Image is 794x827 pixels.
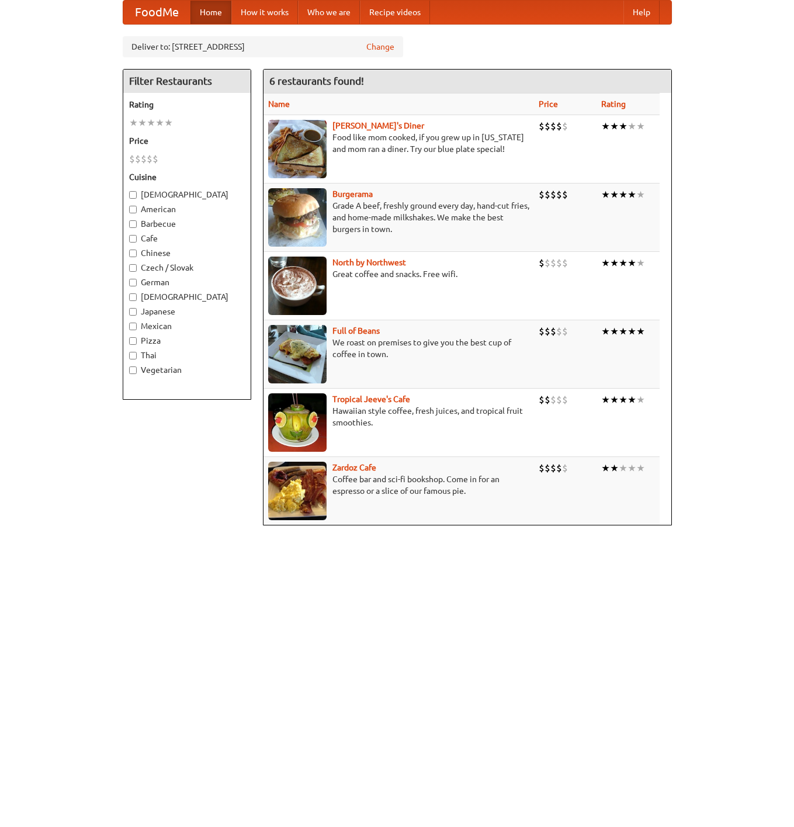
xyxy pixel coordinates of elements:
[332,121,424,130] a: [PERSON_NAME]'s Diner
[539,257,545,269] li: $
[152,153,158,165] li: $
[332,463,376,472] b: Zardoz Cafe
[562,188,568,201] li: $
[268,462,327,520] img: zardoz.jpg
[627,188,636,201] li: ★
[556,188,562,201] li: $
[268,337,529,360] p: We roast on premises to give you the best cup of coffee in town.
[366,41,394,53] a: Change
[545,257,550,269] li: $
[636,120,645,133] li: ★
[619,257,627,269] li: ★
[627,257,636,269] li: ★
[129,291,245,303] label: [DEMOGRAPHIC_DATA]
[129,308,137,316] input: Japanese
[601,325,610,338] li: ★
[268,393,327,452] img: jeeves.jpg
[556,120,562,133] li: $
[539,325,545,338] li: $
[123,1,190,24] a: FoodMe
[332,326,380,335] a: Full of Beans
[627,462,636,475] li: ★
[562,120,568,133] li: $
[539,120,545,133] li: $
[268,188,327,247] img: burgerama.jpg
[619,462,627,475] li: ★
[129,171,245,183] h5: Cuisine
[539,462,545,475] li: $
[135,153,141,165] li: $
[129,250,137,257] input: Chinese
[556,393,562,406] li: $
[562,462,568,475] li: $
[298,1,360,24] a: Who we are
[129,264,137,272] input: Czech / Slovak
[610,325,619,338] li: ★
[268,99,290,109] a: Name
[562,325,568,338] li: $
[129,279,137,286] input: German
[550,188,556,201] li: $
[123,36,403,57] div: Deliver to: [STREET_ADDRESS]
[636,393,645,406] li: ★
[545,120,550,133] li: $
[556,325,562,338] li: $
[619,188,627,201] li: ★
[129,364,245,376] label: Vegetarian
[332,189,373,199] a: Burgerama
[129,262,245,274] label: Czech / Slovak
[601,393,610,406] li: ★
[155,116,164,129] li: ★
[601,257,610,269] li: ★
[129,116,138,129] li: ★
[129,153,135,165] li: $
[129,335,245,347] label: Pizza
[129,189,245,200] label: [DEMOGRAPHIC_DATA]
[129,337,137,345] input: Pizza
[556,462,562,475] li: $
[268,257,327,315] img: north.jpg
[636,462,645,475] li: ★
[539,99,558,109] a: Price
[636,188,645,201] li: ★
[332,395,410,404] a: Tropical Jeeve's Cafe
[129,352,137,359] input: Thai
[545,325,550,338] li: $
[636,257,645,269] li: ★
[610,393,619,406] li: ★
[129,306,245,317] label: Japanese
[610,462,619,475] li: ★
[601,188,610,201] li: ★
[332,258,406,267] b: North by Northwest
[601,462,610,475] li: ★
[550,325,556,338] li: $
[138,116,147,129] li: ★
[129,293,137,301] input: [DEMOGRAPHIC_DATA]
[268,405,529,428] p: Hawaiian style coffee, fresh juices, and tropical fruit smoothies.
[539,188,545,201] li: $
[268,325,327,383] img: beans.jpg
[550,120,556,133] li: $
[627,393,636,406] li: ★
[268,473,529,497] p: Coffee bar and sci-fi bookshop. Come in for an espresso or a slice of our famous pie.
[360,1,430,24] a: Recipe videos
[562,257,568,269] li: $
[269,75,364,86] ng-pluralize: 6 restaurants found!
[545,393,550,406] li: $
[129,350,245,361] label: Thai
[623,1,660,24] a: Help
[610,120,619,133] li: ★
[268,268,529,280] p: Great coffee and snacks. Free wifi.
[619,393,627,406] li: ★
[619,120,627,133] li: ★
[550,462,556,475] li: $
[550,393,556,406] li: $
[129,218,245,230] label: Barbecue
[556,257,562,269] li: $
[268,200,529,235] p: Grade A beef, freshly ground every day, hand-cut fries, and home-made milkshakes. We make the bes...
[601,99,626,109] a: Rating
